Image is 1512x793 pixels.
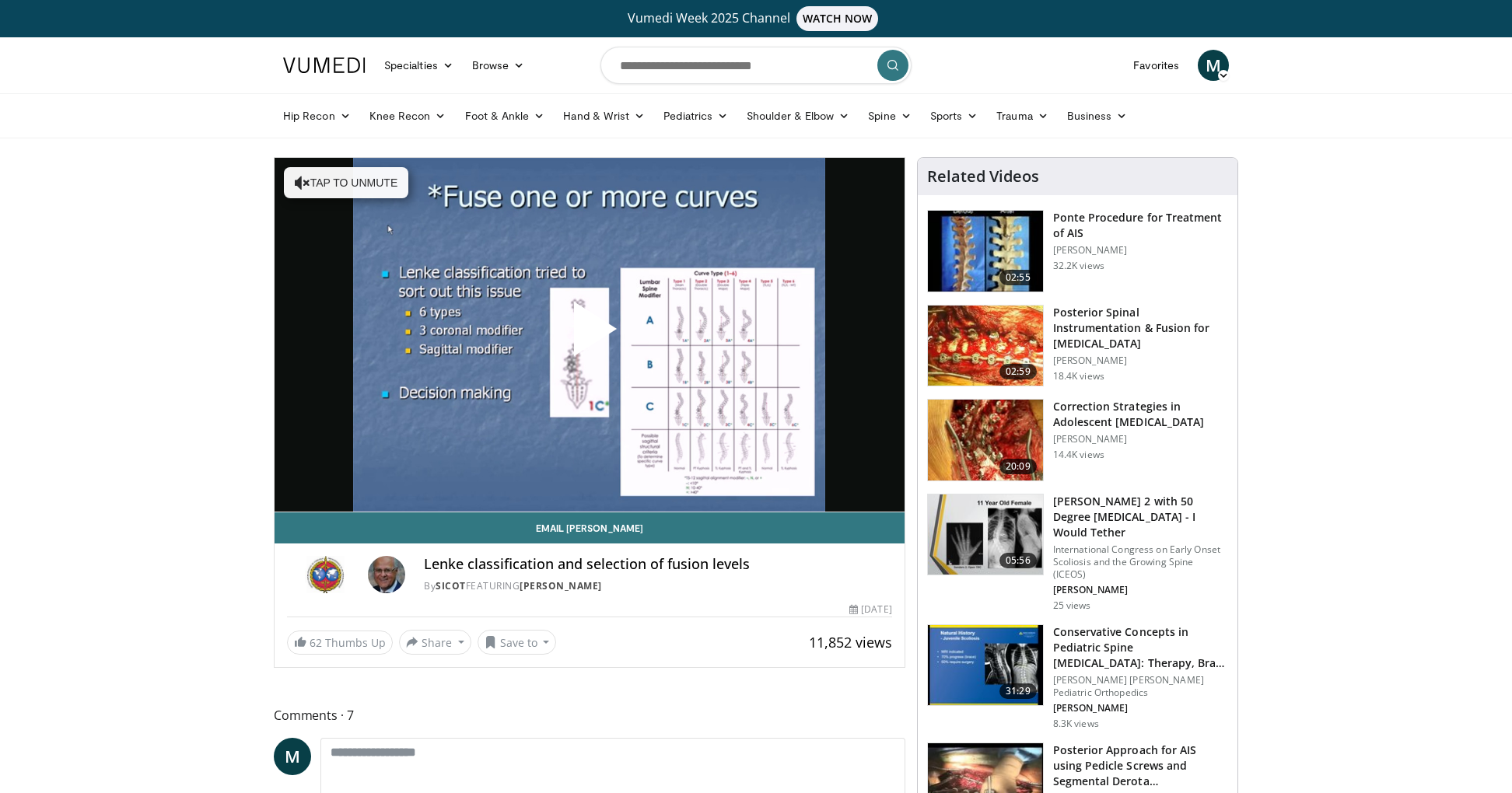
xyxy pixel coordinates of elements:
[436,579,466,592] a: SICOT
[987,100,1058,131] a: Trauma
[999,364,1037,379] span: 02:59
[1053,305,1228,351] h3: Posterior Spinal Instrumentation & Fusion for [MEDICAL_DATA]
[1053,702,1228,714] p: [PERSON_NAME]
[1058,100,1137,131] a: Business
[283,58,366,73] img: VuMedi Logo
[928,625,1043,706] img: f88ede7f-1e63-47fb-a07f-1bc65a26cc0a.150x105_q85_crop-smart_upscale.jpg
[849,603,891,617] div: [DATE]
[1053,624,1228,671] h3: Conservative Concepts in Pediatric Spine [MEDICAL_DATA]: Therapy, Brace o…
[287,631,393,655] a: 62 Thumbs Up
[809,633,892,652] span: 11,852 views
[999,683,1037,699] span: 31:29
[999,459,1037,474] span: 20:09
[999,553,1037,568] span: 05:56
[287,556,362,593] img: SICOT
[424,579,892,593] div: By FEATURING
[928,211,1043,292] img: Ponte_Procedure_for_Scoliosis_100000344_3.jpg.150x105_q85_crop-smart_upscale.jpg
[859,100,920,131] a: Spine
[274,738,311,775] a: M
[928,494,1043,575] img: 105d69d0-7e12-42c6-8057-14f274709147.150x105_q85_crop-smart_upscale.jpg
[927,167,1039,186] h4: Related Videos
[927,399,1228,481] a: 20:09 Correction Strategies in Adolescent [MEDICAL_DATA] [PERSON_NAME] 14.4K views
[1053,370,1104,383] p: 18.4K views
[275,158,905,512] video-js: Video Player
[520,579,602,592] a: [PERSON_NAME]
[1053,244,1228,257] p: [PERSON_NAME]
[999,270,1037,285] span: 02:55
[927,210,1228,292] a: 02:55 Ponte Procedure for Treatment of AIS [PERSON_NAME] 32.2K views
[554,100,654,131] a: Hand & Wrist
[399,630,471,655] button: Share
[1124,50,1188,81] a: Favorites
[927,305,1228,387] a: 02:59 Posterior Spinal Instrumentation & Fusion for [MEDICAL_DATA] [PERSON_NAME] 18.4K views
[796,6,879,31] span: WATCH NOW
[1053,260,1104,272] p: 32.2K views
[600,47,912,84] input: Search topics, interventions
[274,705,905,725] span: Comments 7
[1053,433,1228,445] p: [PERSON_NAME]
[1053,355,1228,367] p: [PERSON_NAME]
[375,50,463,81] a: Specialties
[1053,449,1104,461] p: 14.4K views
[928,400,1043,480] img: newton_ais_1.png.150x105_q85_crop-smart_upscale.jpg
[284,167,408,198] button: Tap to unmute
[368,556,405,593] img: Avatar
[310,635,322,650] span: 62
[921,100,988,131] a: Sports
[275,512,905,543] a: Email [PERSON_NAME]
[274,100,360,131] a: Hip Recon
[654,100,737,131] a: Pediatrics
[1198,50,1229,81] a: M
[1053,674,1228,699] p: [PERSON_NAME] [PERSON_NAME] Pediatric Orthopedics
[928,306,1043,386] img: 1748410_3.png.150x105_q85_crop-smart_upscale.jpg
[927,494,1228,612] a: 05:56 [PERSON_NAME] 2 with 50 Degree [MEDICAL_DATA] - I Would Tether International Congress on Ea...
[478,630,557,655] button: Save to
[1053,543,1228,581] p: International Congress on Early Onset Scoliosis and the Growing Spine (ICEOS)
[1053,399,1228,430] h3: Correction Strategies in Adolescent [MEDICAL_DATA]
[456,100,555,131] a: Foot & Ankle
[450,259,730,411] button: Play Video
[360,100,456,131] a: Knee Recon
[1053,210,1228,241] h3: Ponte Procedure for Treatment of AIS
[1053,599,1091,612] p: 25 views
[463,50,534,81] a: Browse
[424,556,892,573] h4: Lenke classification and selection of fusion levels
[737,100,859,131] a: Shoulder & Elbow
[1053,584,1228,596] p: [PERSON_NAME]
[1053,742,1228,789] h3: Posterior Approach for AIS using Pedicle Screws and Segmental Derota…
[927,624,1228,730] a: 31:29 Conservative Concepts in Pediatric Spine [MEDICAL_DATA]: Therapy, Brace o… [PERSON_NAME] [P...
[1053,718,1099,730] p: 8.3K views
[285,6,1227,31] a: Vumedi Week 2025 ChannelWATCH NOW
[1053,494,1228,540] h3: [PERSON_NAME] 2 with 50 Degree [MEDICAL_DATA] - I Would Tether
